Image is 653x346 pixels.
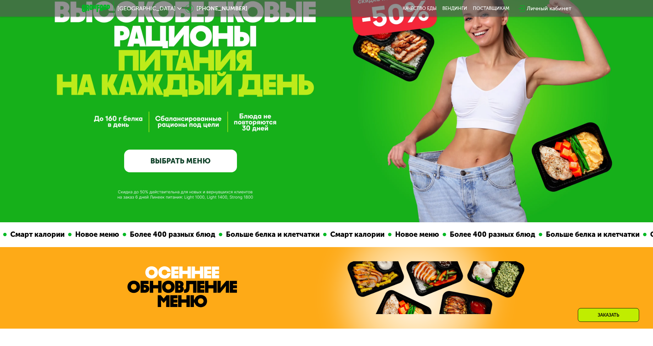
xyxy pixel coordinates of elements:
div: Заказать [578,308,639,322]
div: Более 400 разных блюд [116,229,208,240]
div: Больше белка и клетчатки [212,229,312,240]
div: Личный кабинет [527,4,571,13]
div: Больше белка и клетчатки [532,229,632,240]
a: ВЫБРАТЬ МЕНЮ [124,150,237,172]
a: Вендинги [442,6,467,11]
div: Новое меню [381,229,432,240]
div: поставщикам [473,6,509,11]
div: Более 400 разных блюд [436,229,528,240]
span: [GEOGRAPHIC_DATA] [117,6,176,11]
div: Смарт калории [316,229,377,240]
a: [PHONE_NUMBER] [185,4,247,13]
div: Новое меню [61,229,112,240]
a: Качество еды [403,6,437,11]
